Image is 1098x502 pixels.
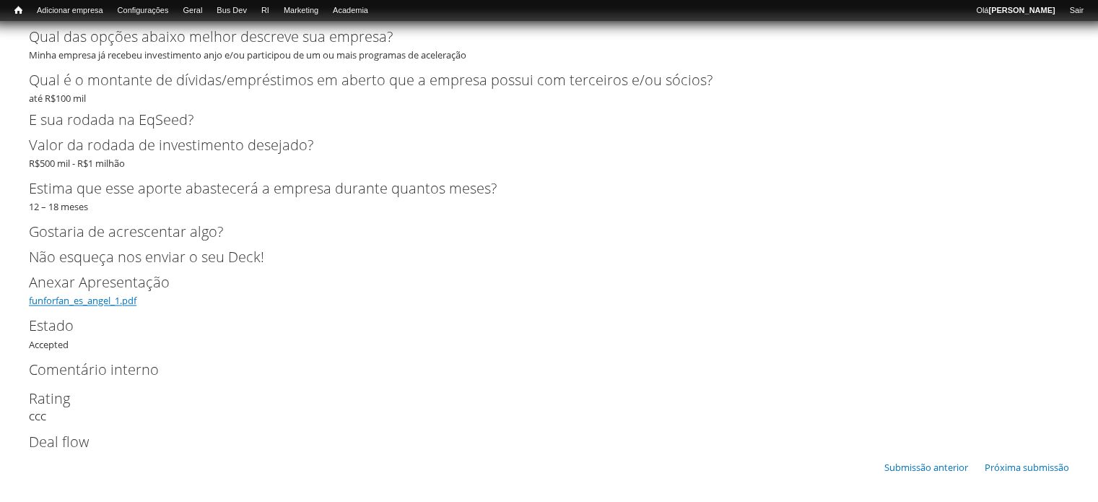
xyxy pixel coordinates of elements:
a: Sair [1062,4,1091,18]
h2: E sua rodada na EqSeed? [29,113,1069,127]
label: Qual das opções abaixo melhor descreve sua empresa? [29,26,1045,48]
a: Adicionar empresa [30,4,110,18]
span: Início [14,5,22,15]
a: Olá[PERSON_NAME] [969,4,1062,18]
label: Estima que esse aporte abastecerá a empresa durante quantos meses? [29,178,1045,199]
a: Próxima submissão [985,460,1069,473]
a: Bus Dev [209,4,254,18]
strong: [PERSON_NAME] [988,6,1055,14]
label: Comentário interno [29,358,1045,380]
div: Accepted [29,315,1069,351]
label: Deal flow [29,430,1045,452]
a: Geral [175,4,209,18]
div: CCC [29,387,1069,423]
a: Submissão anterior [884,460,968,473]
div: até R$100 mil [29,69,1069,105]
div: 12 – 18 meses [29,178,1069,214]
label: Gostaria de acrescentar algo? [29,221,1045,243]
a: Marketing [276,4,326,18]
label: Valor da rodada de investimento desejado? [29,134,1045,156]
a: funforfan_es_angel_1.pdf [29,294,136,307]
div: Minha empresa já recebeu investimento anjo e/ou participou de um ou mais programas de aceleração [29,26,1069,62]
h2: Não esqueça nos enviar o seu Deck! [29,250,1069,264]
a: RI [254,4,276,18]
label: Qual é o montante de dívidas/empréstimos em aberto que a empresa possui com terceiros e/ou sócios? [29,69,1045,91]
a: Configurações [110,4,176,18]
a: Início [7,4,30,17]
a: Academia [326,4,375,18]
label: Anexar Apresentação [29,272,1045,293]
label: Estado [29,315,1045,337]
label: Rating [29,387,1045,409]
div: R$500 mil - R$1 milhão [29,134,1069,170]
